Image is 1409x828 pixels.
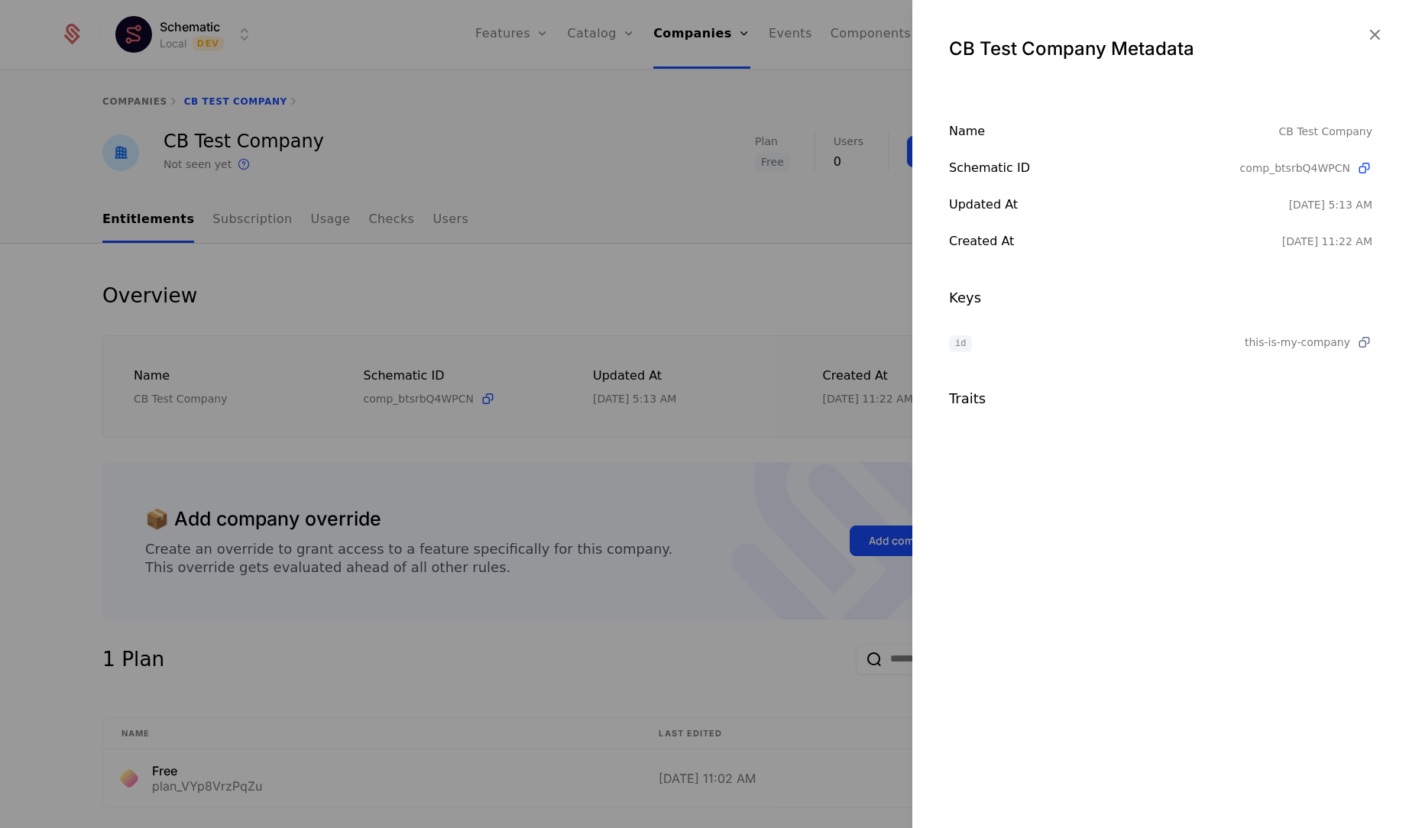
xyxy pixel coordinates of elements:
span: id [949,335,972,352]
span: this-is-my-company [1245,335,1350,350]
div: Updated at [949,196,1289,214]
div: 1/24/25, 11:22 AM [1282,234,1372,249]
div: Name [949,122,1279,141]
span: comp_btsrbQ4WPCN [1239,160,1350,176]
div: Schematic ID [949,159,1239,177]
div: CB Test Company Metadata [949,37,1372,61]
div: Traits [949,388,1372,409]
div: Keys [949,287,1372,309]
div: 4/8/25, 5:13 AM [1289,197,1372,212]
div: Created at [949,232,1282,251]
div: CB Test Company [1279,122,1372,141]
